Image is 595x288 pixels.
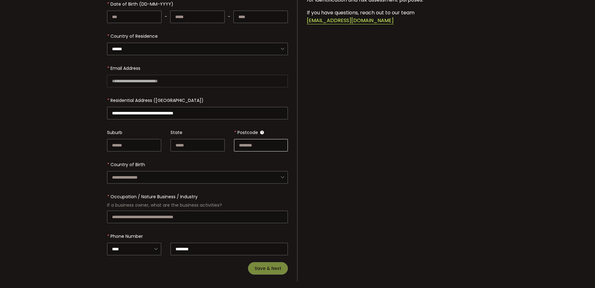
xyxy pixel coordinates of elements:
[165,10,167,23] span: -
[255,266,281,271] span: Save & Next
[522,221,595,288] iframe: Chat Widget
[307,9,415,16] span: If you have questions, reach out to our team
[307,17,394,24] span: [EMAIL_ADDRESS][DOMAIN_NAME]
[248,262,288,275] button: Save & Next
[228,10,230,23] span: -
